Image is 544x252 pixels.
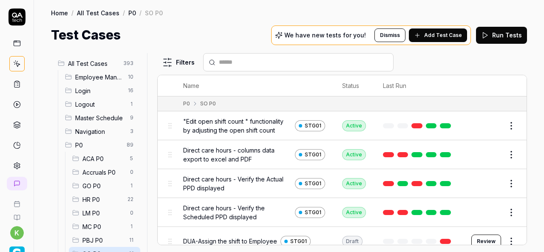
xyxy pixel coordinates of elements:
a: STG01 [280,236,311,247]
div: Drag to reorderNavigation3 [62,125,140,138]
span: 5 [127,153,137,164]
div: Drag to reorderHR P022 [69,193,140,206]
span: 22 [124,194,137,204]
div: P0 [183,100,190,108]
div: Drag to reorderPBJ P011 [69,233,140,247]
a: STG01 [295,120,325,131]
div: Active [342,120,366,131]
a: Book a call with us [3,194,30,207]
span: 1 [127,181,137,191]
span: 10 [125,72,137,82]
span: 11 [126,235,137,245]
a: New conversation [7,177,27,190]
span: STG01 [305,151,321,159]
p: We have new tests for you! [284,32,366,38]
span: Add Test Case [424,31,462,39]
div: Active [342,178,366,189]
div: / [123,8,125,17]
a: All Test Cases [77,8,119,17]
span: P0 [75,141,122,150]
span: Logout [75,100,125,109]
div: SO P0 [145,8,163,17]
span: Login [75,86,123,95]
button: Dismiss [374,28,405,42]
span: ACA P0 [82,154,125,163]
div: Drag to reorderP089 [62,138,140,152]
a: STG01 [295,178,325,189]
div: Drag to reorderLM P00 [69,206,140,220]
span: HR P0 [82,195,122,204]
span: Master Schedule [75,113,125,122]
span: Navigation [75,127,125,136]
div: Drag to reorderAccruals P00 [69,165,140,179]
span: 0 [127,167,137,177]
div: SO P0 [200,100,216,108]
a: P0 [128,8,136,17]
th: Name [175,75,334,96]
span: Direct care hours - Verify the Scheduled PPD displayed [183,204,292,221]
div: Drag to reorderLogout1 [62,97,140,111]
span: STG01 [305,209,321,216]
span: STG01 [290,238,307,245]
tr: Direct care hours - Verify the Scheduled PPD displayedSTG01Active [158,198,527,227]
a: Documentation [3,207,30,221]
a: STG01 [295,149,325,160]
span: 0 [127,208,137,218]
tr: Direct care hours - Verify the Actual PPD displayedSTG01Active [158,169,527,198]
tr: "Edit open shift count " functionality by adjusting the open shift countSTG01Active [158,111,527,140]
span: Direct care hours - columns data export to excel and PDF [183,146,292,164]
span: Employee Management [75,73,123,82]
a: STG01 [295,207,325,218]
span: Accruals P0 [82,168,125,177]
div: Drag to reorderMC P01 [69,220,140,233]
span: 3 [127,126,137,136]
div: Drag to reorderLogin16 [62,84,140,97]
button: Filters [157,54,200,71]
span: DUA-Assign the shift to Employee [183,237,277,246]
div: Active [342,207,366,218]
div: Active [342,149,366,160]
span: LM P0 [82,209,125,218]
span: STG01 [305,180,321,187]
span: 9 [127,113,137,123]
div: Drag to reorderGO P01 [69,179,140,193]
span: 16 [125,85,137,96]
div: Draft [342,236,363,247]
button: k [10,226,24,240]
th: Last Run [374,75,463,96]
div: / [71,8,74,17]
button: Add Test Case [409,28,467,42]
span: 1 [127,99,137,109]
span: 89 [123,140,137,150]
div: Drag to reorderEmployee Management10 [62,70,140,84]
span: Direct care hours - Verify the Actual PPD displayed [183,175,292,193]
button: Run Tests [476,27,527,44]
span: GO P0 [82,181,125,190]
div: Drag to reorderMaster Schedule9 [62,111,140,125]
span: All Test Cases [68,59,118,68]
tr: Direct care hours - columns data export to excel and PDFSTG01Active [158,140,527,169]
a: Home [51,8,68,17]
button: Review [471,235,501,248]
div: / [139,8,142,17]
span: MC P0 [82,222,125,231]
span: 393 [120,58,137,68]
span: "Edit open shift count " functionality by adjusting the open shift count [183,117,292,135]
span: 1 [127,221,137,232]
h1: Test Cases [51,25,121,45]
span: PBJ P0 [82,236,124,245]
th: Status [334,75,374,96]
div: Drag to reorderACA P05 [69,152,140,165]
span: STG01 [305,122,321,130]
